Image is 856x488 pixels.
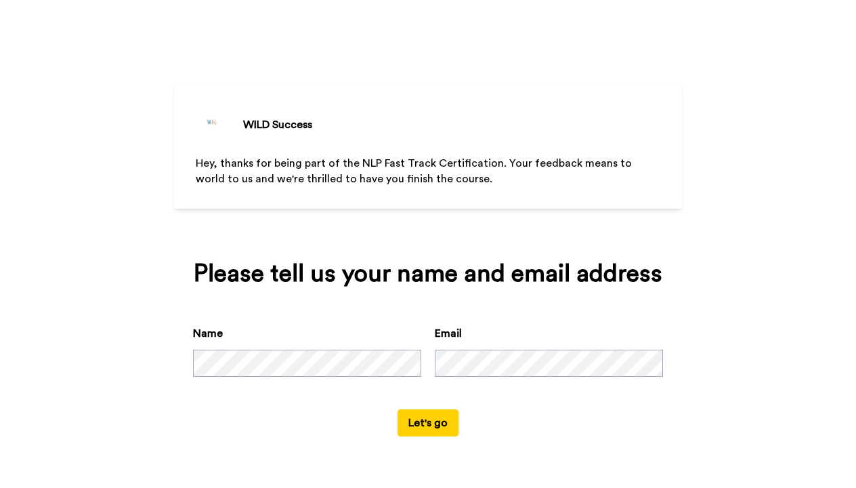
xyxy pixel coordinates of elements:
[193,260,663,287] div: Please tell us your name and email address
[398,409,458,436] button: Let's go
[196,158,635,184] span: Hey, thanks for being part of the NLP Fast Track Certification. Your feedback means to world to u...
[193,325,223,342] label: Name
[435,325,462,342] label: Email
[243,117,312,133] div: WILD Success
